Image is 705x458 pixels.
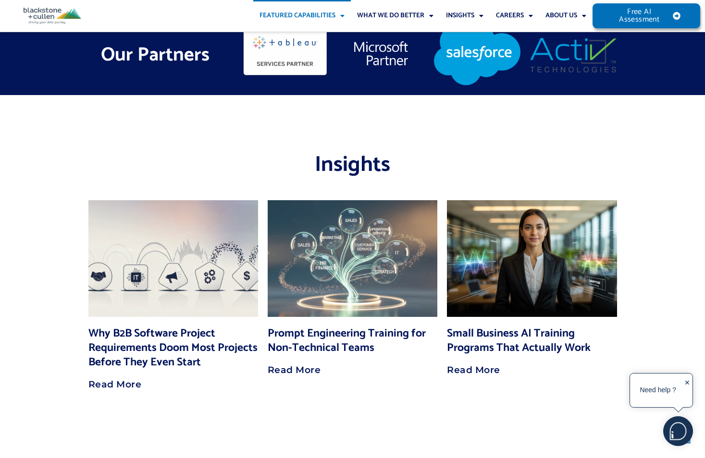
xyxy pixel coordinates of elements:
[447,325,591,357] a: Small Business AI Training Programs That Actually Work
[247,199,457,317] img: prompt engineering training for non-technical teams
[268,325,426,357] a: Prompt Engineering Training for Non-Technical Teams
[684,376,690,406] div: ✕
[88,200,258,317] a: B2B Software Project Requirements
[447,200,617,317] a: small business AI training programs
[426,199,637,317] img: small business AI training programs
[268,364,321,375] a: Read more about Prompt Engineering Training for Non-Technical Teams
[88,43,223,68] h2: Our Partners
[88,151,617,179] h2: Insights
[447,364,500,375] a: Read more about Small Business AI Training Programs That Actually Work
[612,8,667,24] span: Free AI Assessment
[631,375,684,406] div: Need help ?
[67,199,278,317] img: B2B Software Project Requirements
[268,200,437,317] a: prompt engineering training for non-technical teams
[664,417,693,446] img: users%2F5SSOSaKfQqXq3cFEnIZRYMEs4ra2%2Fmedia%2Fimages%2F-Bulle%20blanche%20sans%20fond%20%2B%20ma...
[88,325,258,371] a: Why B2B Software Project Requirements Doom Most Projects Before They Even Start
[593,3,700,28] a: Free AI Assessment
[88,379,142,390] a: Read more about Why B2B Software Project Requirements Doom Most Projects Before They Even Start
